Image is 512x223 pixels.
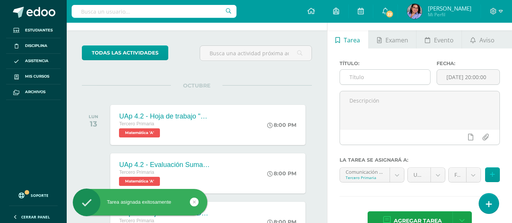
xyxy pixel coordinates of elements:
[369,30,416,48] a: Examen
[25,43,47,49] span: Disciplina
[72,5,236,18] input: Busca un usuario...
[119,128,160,137] span: Matemática 'A'
[340,70,430,84] input: Título
[25,89,45,95] span: Archivos
[416,30,462,48] a: Evento
[171,82,222,89] span: OCTUBRE
[479,31,495,49] span: Aviso
[6,54,61,69] a: Asistencia
[119,121,154,126] span: Tercero Primaria
[6,38,61,54] a: Disciplina
[267,170,296,177] div: 8:00 PM
[6,84,61,100] a: Archivos
[25,58,49,64] span: Asistencia
[428,5,471,12] span: [PERSON_NAME]
[31,193,49,198] span: Soporte
[21,214,50,220] span: Cerrar panel
[346,175,384,180] div: Tercero Primaria
[25,73,49,80] span: Mis cursos
[408,168,445,182] a: Unidad 4
[89,114,98,119] div: LUN
[340,157,500,163] label: La tarea se asignará a:
[119,112,210,120] div: UAp 4.2 - Hoja de trabajo "Triángulos" - pág 51 Knbook 4
[346,168,384,175] div: Comunicación y Lenguaje,Idioma Español 'A'
[89,119,98,128] div: 13
[462,30,503,48] a: Aviso
[267,122,296,128] div: 8:00 PM
[434,31,454,49] span: Evento
[413,168,425,182] span: Unidad 4
[119,161,210,169] div: UAp 4.2 - Evaluación Sumativa 4.2
[200,46,311,61] input: Busca una actividad próxima aquí...
[25,27,53,33] span: Estudiantes
[428,11,471,18] span: Mi Perfil
[344,31,360,49] span: Tarea
[82,45,168,60] a: todas las Actividades
[407,4,422,19] img: a07f8062d36f651b29b4b4d8f24c68a3.png
[6,69,61,84] a: Mis cursos
[340,168,404,182] a: Comunicación y Lenguaje,Idioma Español 'A'Tercero Primaria
[6,23,61,38] a: Estudiantes
[385,31,408,49] span: Examen
[9,185,58,204] a: Soporte
[119,177,160,186] span: Matemática 'A'
[327,30,368,48] a: Tarea
[437,70,499,84] input: Fecha de entrega
[340,61,431,66] label: Título:
[454,168,460,182] span: FORMATIVO (70.0%)
[119,170,154,175] span: Tercero Primaria
[437,61,500,66] label: Fecha:
[449,168,481,182] a: FORMATIVO (70.0%)
[73,199,207,206] div: Tarea asignada exitosamente
[385,10,394,18] span: 22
